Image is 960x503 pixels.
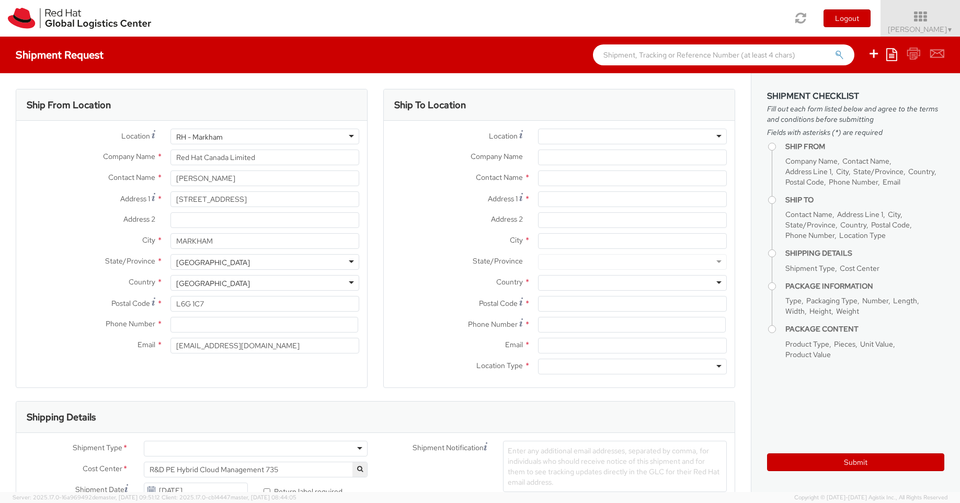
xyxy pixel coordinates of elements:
span: Cost Center [840,264,879,273]
span: Cost Center [83,463,122,475]
span: Type [785,296,802,305]
span: Packaging Type [806,296,858,305]
span: Copyright © [DATE]-[DATE] Agistix Inc., All Rights Reserved [794,494,947,502]
label: Return label required [264,485,344,497]
span: Company Name [471,152,523,161]
span: Product Type [785,339,829,349]
span: Contact Name [476,173,523,182]
span: Address 1 [488,194,518,203]
span: Phone Number [829,177,878,187]
span: City [888,210,900,219]
input: Shipment, Tracking or Reference Number (at least 4 chars) [593,44,854,65]
span: Postal Code [111,299,150,308]
span: Country [129,277,155,287]
h3: Ship From Location [27,100,111,110]
button: Logout [824,9,871,27]
span: Email [138,340,155,349]
span: Weight [836,306,859,316]
span: Shipment Date [75,484,124,495]
span: City [510,235,523,245]
span: Fill out each form listed below and agree to the terms and conditions before submitting [767,104,944,124]
span: master, [DATE] 09:51:12 [98,494,160,501]
span: Location [489,131,518,141]
span: R&D PE Hybrid Cloud Management 735 [144,462,368,477]
span: City [142,235,155,245]
span: Client: 2025.17.0-cb14447 [162,494,296,501]
h3: Shipment Checklist [767,92,944,101]
h3: Ship To Location [394,100,466,110]
div: [GEOGRAPHIC_DATA] [176,278,250,289]
span: Country [908,167,934,176]
span: Enter any additional email addresses, separated by comma, for individuals who should receive noti... [508,446,719,487]
span: Phone Number [785,231,835,240]
span: Contact Name [842,156,889,166]
h3: Shipping Details [27,412,96,422]
span: Contact Name [108,173,155,182]
span: Phone Number [468,319,518,329]
span: Unit Value [860,339,893,349]
span: Phone Number [106,319,155,328]
div: [GEOGRAPHIC_DATA] [176,257,250,268]
span: R&D PE Hybrid Cloud Management 735 [150,465,362,474]
span: Postal Code [785,177,824,187]
input: Return label required [264,488,270,495]
img: rh-logistics-00dfa346123c4ec078e1.svg [8,8,151,29]
span: State/Province [853,167,904,176]
span: Pieces [834,339,855,349]
span: Height [809,306,831,316]
span: Fields with asterisks (*) are required [767,127,944,138]
span: Server: 2025.17.0-16a969492de [13,494,160,501]
span: master, [DATE] 08:44:05 [231,494,296,501]
span: State/Province [785,220,836,230]
h4: Package Content [785,325,944,333]
span: Company Name [785,156,838,166]
span: Address Line 1 [837,210,883,219]
button: Submit [767,453,944,471]
span: Location Type [476,361,523,370]
span: Number [862,296,888,305]
span: Shipment Type [73,442,122,454]
span: ▼ [947,26,953,34]
span: [PERSON_NAME] [888,25,953,34]
span: Address 2 [123,214,155,224]
span: Country [496,277,523,287]
span: State/Province [105,256,155,266]
span: Shipment Notification [413,442,484,453]
span: Product Value [785,350,831,359]
span: Postal Code [871,220,910,230]
h4: Package Information [785,282,944,290]
span: Address Line 1 [785,167,831,176]
span: Email [505,340,523,349]
div: RH - Markham [176,132,223,142]
h4: Shipping Details [785,249,944,257]
span: Shipment Type [785,264,835,273]
h4: Ship To [785,196,944,204]
span: Location Type [839,231,886,240]
span: Company Name [103,152,155,161]
span: State/Province [473,256,523,266]
span: Width [785,306,805,316]
span: Location [121,131,150,141]
span: Contact Name [785,210,832,219]
span: Address 2 [491,214,523,224]
span: Address 1 [120,194,150,203]
h4: Ship From [785,143,944,151]
span: City [836,167,849,176]
span: Country [840,220,866,230]
span: Email [883,177,900,187]
span: Length [893,296,917,305]
h4: Shipment Request [16,49,104,61]
span: Postal Code [479,299,518,308]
